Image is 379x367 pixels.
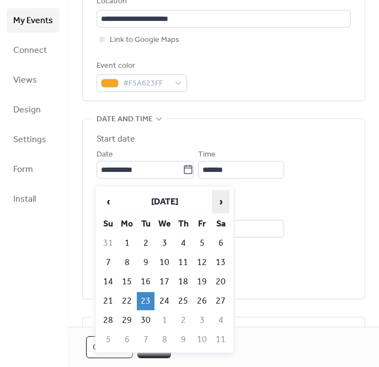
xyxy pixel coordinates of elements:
th: Tu [137,215,154,233]
th: [DATE] [118,190,211,214]
span: › [212,191,229,213]
td: 3 [156,234,173,252]
span: Views [13,72,37,89]
div: Event color [97,60,185,73]
td: 13 [212,253,229,272]
td: 6 [212,234,229,252]
span: Cancel [93,341,126,354]
td: 14 [99,273,117,291]
td: 11 [212,331,229,349]
span: Connect [13,42,47,60]
th: Fr [193,215,211,233]
a: Form [7,157,60,181]
span: Form [13,161,33,179]
td: 8 [156,331,173,349]
th: Th [174,215,192,233]
td: 30 [137,311,154,330]
td: 2 [137,234,154,252]
span: Date [97,148,113,161]
td: 19 [193,273,211,291]
td: 10 [156,253,173,272]
td: 7 [99,253,117,272]
td: 8 [118,253,136,272]
td: 26 [193,292,211,310]
td: 25 [174,292,192,310]
a: Design [7,98,60,122]
td: 15 [118,273,136,291]
span: Save [144,341,164,354]
a: Views [7,68,60,92]
td: 6 [118,331,136,349]
span: #F5A623FF [123,77,169,90]
th: Sa [212,215,229,233]
th: We [156,215,173,233]
td: 12 [193,253,211,272]
td: 20 [212,273,229,291]
td: 9 [174,331,192,349]
td: 22 [118,292,136,310]
th: Su [99,215,117,233]
td: 21 [99,292,117,310]
span: Date and time [97,113,153,126]
td: 9 [137,253,154,272]
span: Link to Google Maps [110,34,179,47]
td: 10 [193,331,211,349]
button: Cancel [86,336,133,358]
td: 11 [174,253,192,272]
td: 17 [156,273,173,291]
a: Connect [7,38,60,62]
td: 24 [156,292,173,310]
td: 7 [137,331,154,349]
td: 28 [99,311,117,330]
td: 29 [118,311,136,330]
span: My Events [13,12,53,30]
td: 5 [99,331,117,349]
a: My Events [7,8,60,33]
td: 1 [118,234,136,252]
td: 23 [137,292,154,310]
th: Mo [118,215,136,233]
td: 27 [212,292,229,310]
td: 1 [156,311,173,330]
div: Start date [97,133,135,146]
td: 3 [193,311,211,330]
td: 16 [137,273,154,291]
td: 18 [174,273,192,291]
span: Time [198,148,216,161]
td: 31 [99,234,117,252]
td: 2 [174,311,192,330]
td: 4 [174,234,192,252]
td: 5 [193,234,211,252]
span: Design [13,101,41,119]
td: 4 [212,311,229,330]
span: Settings [13,131,46,149]
span: Install [13,191,36,208]
span: ‹ [100,191,116,213]
a: Install [7,187,60,211]
a: Settings [7,127,60,152]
